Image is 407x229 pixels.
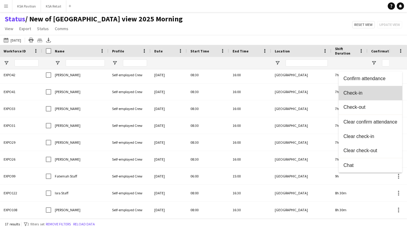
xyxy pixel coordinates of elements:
span: Confirm attendance [343,76,397,81]
span: Check-out [343,105,397,110]
button: Clear check-out [339,144,402,158]
span: Clear confirm attendance [343,119,397,124]
span: Clear check-out [343,148,397,153]
button: Clear check-in [339,129,402,144]
span: Clear check-in [343,133,397,139]
span: Check-in [343,90,397,96]
button: Check-out [339,100,402,115]
button: Confirm attendance [339,71,402,86]
button: Chat [339,158,402,173]
span: Chat [343,162,397,168]
button: Check-in [339,86,402,100]
button: Clear confirm attendance [339,115,402,129]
